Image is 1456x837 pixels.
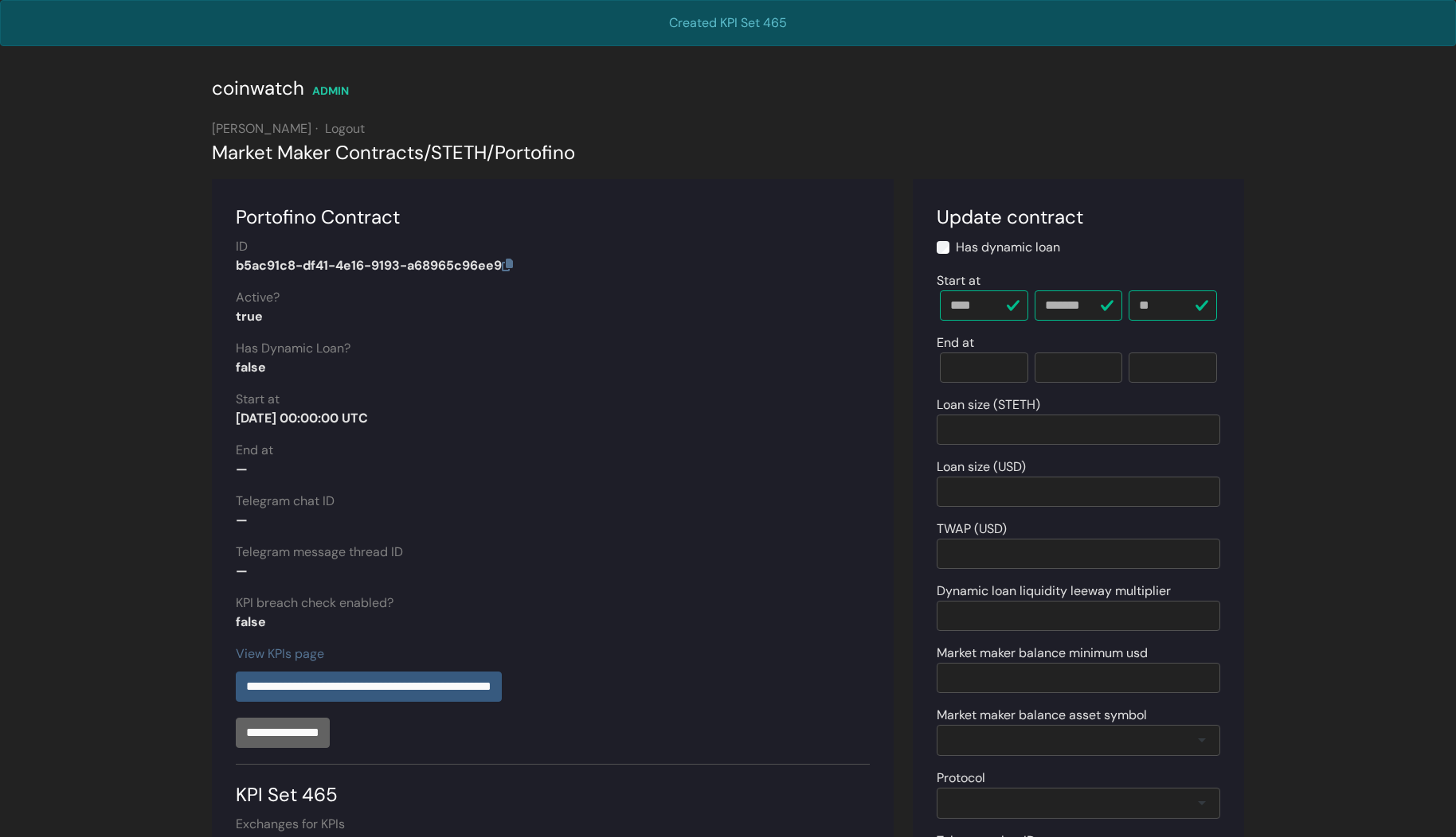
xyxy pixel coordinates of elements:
strong: b5ac91c8-df41-4e16-9193-a68965c96ee9 [236,257,513,274]
label: KPI breach check enabled? [236,594,393,613]
strong: false [236,359,266,376]
label: Exchanges for KPIs [236,815,345,834]
label: Telegram chat ID [236,492,335,511]
label: TWAP (USD) [937,520,1007,539]
label: Loan size (STETH) [937,395,1040,415]
strong: — [236,461,248,477]
label: Telegram message thread ID [236,543,403,562]
label: End at [236,441,273,460]
span: · [315,120,318,137]
label: Dynamic loan liquidity leeway multiplier [937,582,1171,601]
label: Market maker balance asset symbol [937,706,1147,725]
label: End at [937,333,974,352]
div: Portofino Contract [236,203,870,232]
div: ADMIN [312,83,349,99]
div: [PERSON_NAME] [212,119,1244,138]
label: Loan size (USD) [937,457,1026,477]
strong: — [236,563,248,579]
span: / [487,140,495,165]
div: Update contract [937,203,1220,232]
a: Logout [325,120,365,137]
label: Start at [236,390,280,409]
label: Start at [937,271,980,290]
label: Active? [236,288,280,307]
strong: true [236,308,263,325]
a: View KPIs page [236,645,324,662]
label: Market maker balance minimum usd [937,644,1148,663]
strong: — [236,512,248,528]
label: Protocol [937,769,985,788]
div: KPI Set 465 [236,764,870,809]
label: Has dynamic loan [956,238,1060,257]
a: coinwatch ADMIN [212,82,349,99]
span: / [424,140,431,165]
strong: false [236,613,266,630]
strong: [DATE] 00:00:00 UTC [236,410,368,426]
div: coinwatch [212,74,304,103]
div: Market Maker Contracts STETH Portofino [212,138,1244,167]
label: Has Dynamic Loan? [236,339,350,358]
label: ID [236,237,248,256]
